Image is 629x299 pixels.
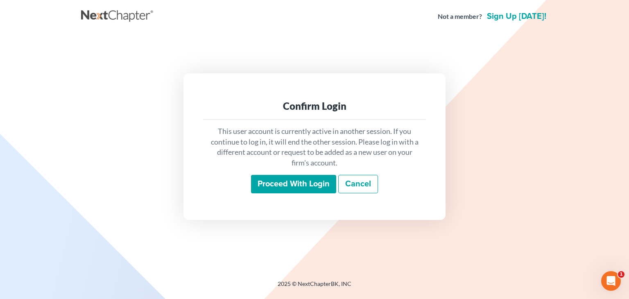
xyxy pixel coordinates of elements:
div: Confirm Login [210,100,419,113]
div: 2025 © NextChapterBK, INC [81,280,548,294]
p: This user account is currently active in another session. If you continue to log in, it will end ... [210,126,419,168]
a: Cancel [338,175,378,194]
iframe: Intercom live chat [601,271,621,291]
input: Proceed with login [251,175,336,194]
span: 1 [618,271,624,278]
a: Sign up [DATE]! [485,12,548,20]
strong: Not a member? [438,12,482,21]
